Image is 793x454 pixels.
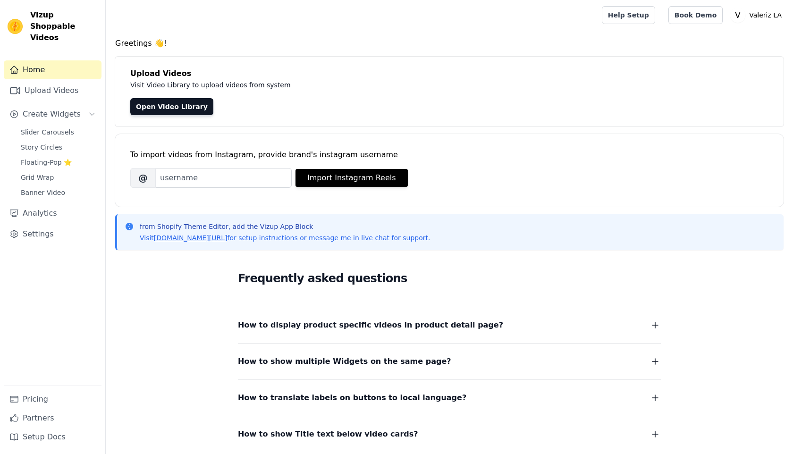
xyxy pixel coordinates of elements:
[4,204,101,223] a: Analytics
[21,127,74,137] span: Slider Carousels
[238,319,503,332] span: How to display product specific videos in product detail page?
[4,225,101,244] a: Settings
[238,319,661,332] button: How to display product specific videos in product detail page?
[238,391,466,404] span: How to translate labels on buttons to local language?
[21,188,65,197] span: Banner Video
[30,9,98,43] span: Vizup Shoppable Videos
[295,169,408,187] button: Import Instagram Reels
[23,109,81,120] span: Create Widgets
[130,79,553,91] p: Visit Video Library to upload videos from system
[238,428,661,441] button: How to show Title text below video cards?
[15,141,101,154] a: Story Circles
[4,60,101,79] a: Home
[154,234,228,242] a: [DOMAIN_NAME][URL]
[15,186,101,199] a: Banner Video
[4,390,101,409] a: Pricing
[745,7,785,24] p: Valeriz LA
[4,81,101,100] a: Upload Videos
[735,10,741,20] text: V
[238,428,418,441] span: How to show Title text below video cards?
[130,68,768,79] h4: Upload Videos
[130,149,768,160] div: To import videos from Instagram, provide brand's instagram username
[4,105,101,124] button: Create Widgets
[115,38,784,49] h4: Greetings 👋!
[15,126,101,139] a: Slider Carousels
[21,143,62,152] span: Story Circles
[730,7,785,24] button: V Valeriz LA
[668,6,723,24] a: Book Demo
[130,98,213,115] a: Open Video Library
[4,428,101,446] a: Setup Docs
[130,168,156,188] span: @
[8,19,23,34] img: Vizup
[238,355,661,368] button: How to show multiple Widgets on the same page?
[21,158,72,167] span: Floating-Pop ⭐
[4,409,101,428] a: Partners
[238,269,661,288] h2: Frequently asked questions
[602,6,655,24] a: Help Setup
[21,173,54,182] span: Grid Wrap
[15,171,101,184] a: Grid Wrap
[15,156,101,169] a: Floating-Pop ⭐
[140,222,430,231] p: from Shopify Theme Editor, add the Vizup App Block
[238,391,661,404] button: How to translate labels on buttons to local language?
[238,355,451,368] span: How to show multiple Widgets on the same page?
[140,233,430,243] p: Visit for setup instructions or message me in live chat for support.
[156,168,292,188] input: username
